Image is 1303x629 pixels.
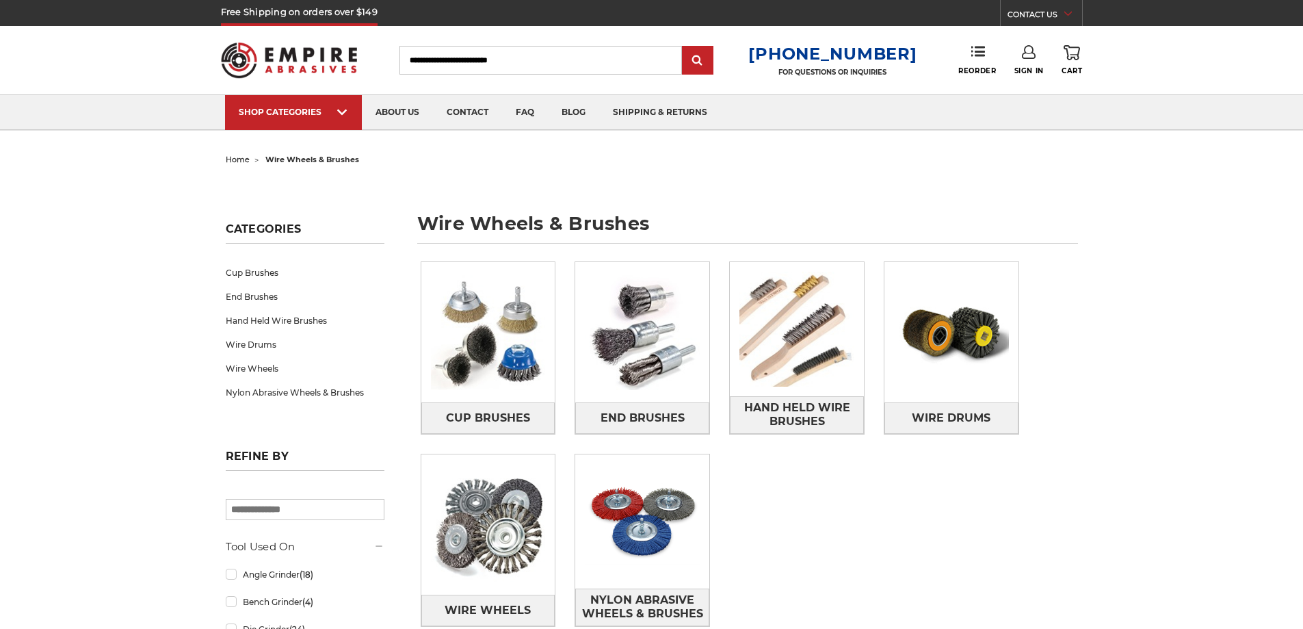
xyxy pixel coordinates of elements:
[575,454,709,589] img: Nylon Abrasive Wheels & Brushes
[226,285,384,309] a: End Brushes
[226,222,384,244] h5: Categories
[421,595,555,626] a: Wire Wheels
[433,95,502,130] a: contact
[362,95,433,130] a: about us
[302,597,313,607] span: (4)
[226,333,384,357] a: Wire Drums
[884,266,1018,400] img: Wire Drums
[226,309,384,333] a: Hand Held Wire Brushes
[226,590,384,614] a: Bench Grinder
[421,458,555,592] img: Wire Wheels
[226,539,384,555] h5: Tool Used On
[748,68,917,77] p: FOR QUESTIONS OR INQUIRIES
[884,402,1018,433] a: Wire Drums
[599,95,721,130] a: shipping & returns
[575,589,709,626] a: Nylon Abrasive Wheels & Brushes
[958,66,996,75] span: Reorder
[265,155,359,164] span: wire wheels & brushes
[1008,7,1082,26] a: CONTACT US
[226,155,250,164] a: home
[226,381,384,405] a: Nylon Abrasive Wheels & Brushes
[417,214,1078,244] h1: wire wheels & brushes
[421,266,555,400] img: Cup Brushes
[1062,45,1082,75] a: Cart
[912,407,990,430] span: Wire Drums
[548,95,599,130] a: blog
[502,95,548,130] a: faq
[958,45,996,75] a: Reorder
[730,396,864,434] a: Hand Held Wire Brushes
[601,407,685,430] span: End Brushes
[1014,66,1044,75] span: Sign In
[421,402,555,433] a: Cup Brushes
[445,599,531,622] span: Wire Wheels
[575,266,709,400] img: End Brushes
[226,261,384,285] a: Cup Brushes
[221,34,358,87] img: Empire Abrasives
[226,563,384,587] a: Angle Grinder
[1062,66,1082,75] span: Cart
[576,589,709,626] span: Nylon Abrasive Wheels & Brushes
[684,47,711,75] input: Submit
[575,402,709,433] a: End Brushes
[731,396,863,433] span: Hand Held Wire Brushes
[446,407,530,430] span: Cup Brushes
[226,357,384,381] a: Wire Wheels
[300,569,313,580] span: (18)
[239,107,348,117] div: SHOP CATEGORIES
[730,262,864,396] img: Hand Held Wire Brushes
[748,44,917,64] a: [PHONE_NUMBER]
[226,450,384,471] h5: Refine by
